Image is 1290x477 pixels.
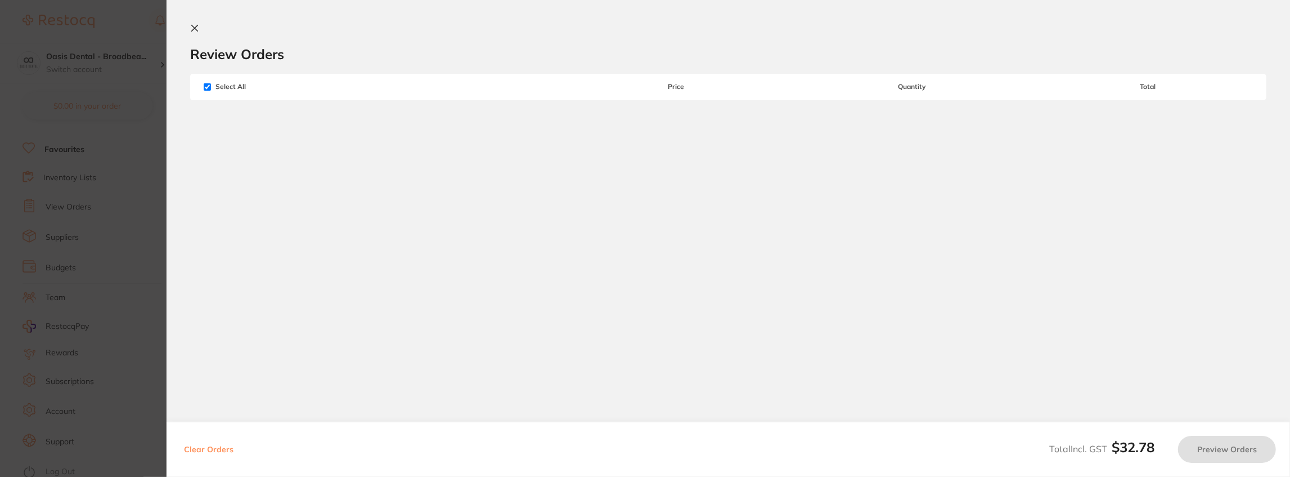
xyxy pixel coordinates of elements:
[204,83,316,91] span: Select All
[571,83,781,91] span: Price
[1178,436,1276,463] button: Preview Orders
[1043,83,1253,91] span: Total
[1049,443,1154,454] span: Total Incl. GST
[181,436,237,463] button: Clear Orders
[1112,439,1154,456] b: $32.78
[781,83,1043,91] span: Quantity
[190,46,1266,63] h2: Review Orders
